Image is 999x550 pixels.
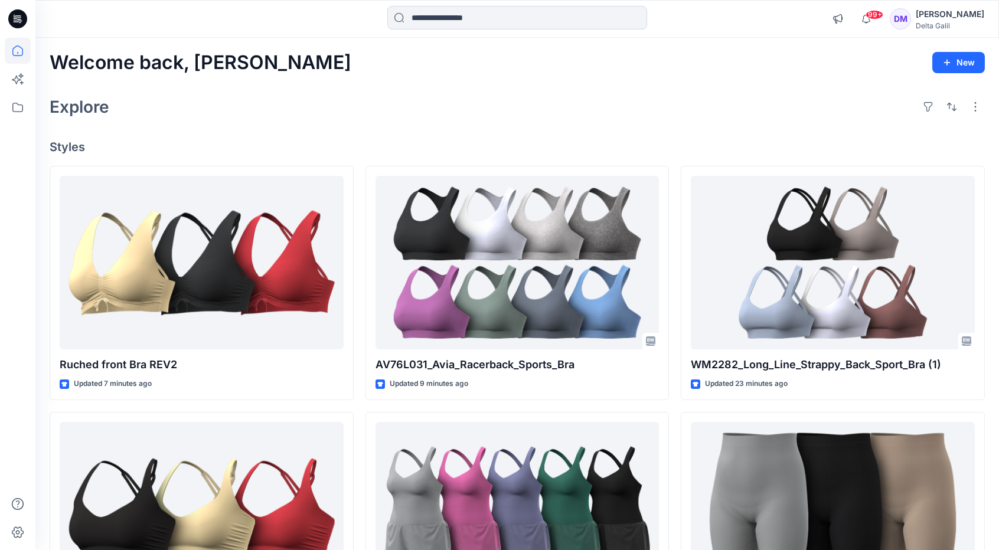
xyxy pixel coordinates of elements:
p: Ruched front Bra REV2 [60,356,344,373]
h4: Styles [50,140,985,154]
div: [PERSON_NAME] [916,7,984,21]
p: WM2282_Long_Line_Strappy_Back_Sport_Bra (1) [691,356,975,373]
a: WM2282_Long_Line_Strappy_Back_Sport_Bra (1) [691,176,975,350]
a: AV76L031_Avia_Racerback_Sports_Bra [376,176,660,350]
a: Ruched front Bra REV2 [60,176,344,350]
span: 99+ [866,10,883,19]
button: New [932,52,985,73]
p: Updated 7 minutes ago [74,378,152,390]
p: AV76L031_Avia_Racerback_Sports_Bra [376,356,660,373]
p: Updated 23 minutes ago [705,378,788,390]
h2: Explore [50,97,109,116]
h2: Welcome back, [PERSON_NAME] [50,52,351,74]
div: Delta Galil [916,21,984,30]
p: Updated 9 minutes ago [390,378,468,390]
div: DM [890,8,911,30]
